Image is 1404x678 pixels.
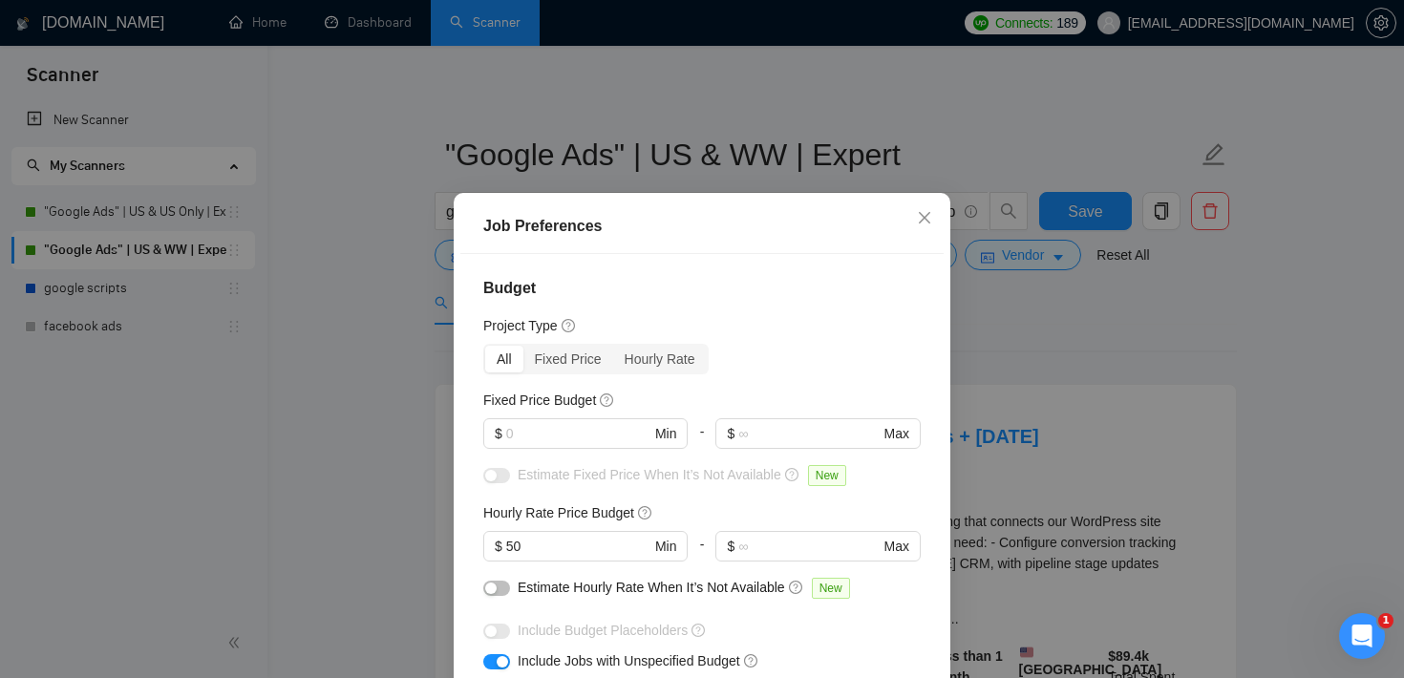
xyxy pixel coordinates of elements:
[808,465,846,486] span: New
[655,536,677,557] span: Min
[523,346,613,372] div: Fixed Price
[691,623,707,638] span: question-circle
[884,536,909,557] span: Max
[483,215,921,238] div: Job Preferences
[483,277,921,300] h4: Budget
[483,390,596,411] h5: Fixed Price Budget
[483,502,634,523] h5: Hourly Rate Price Budget
[638,505,653,520] span: question-circle
[738,536,880,557] input: ∞
[789,580,804,595] span: question-circle
[785,467,800,482] span: question-circle
[613,346,707,372] div: Hourly Rate
[495,423,502,444] span: $
[600,392,615,408] span: question-circle
[506,423,651,444] input: 0
[562,318,577,333] span: question-circle
[483,315,558,336] h5: Project Type
[495,536,502,557] span: $
[738,423,880,444] input: ∞
[1378,613,1393,628] span: 1
[917,210,932,225] span: close
[518,580,785,595] span: Estimate Hourly Rate When It’s Not Available
[485,346,523,372] div: All
[518,623,688,638] span: Include Budget Placeholders
[688,531,715,577] div: -
[655,423,677,444] span: Min
[506,536,651,557] input: 0
[899,193,950,244] button: Close
[688,418,715,464] div: -
[812,578,850,599] span: New
[727,423,734,444] span: $
[518,653,740,668] span: Include Jobs with Unspecified Budget
[518,467,781,482] span: Estimate Fixed Price When It’s Not Available
[744,653,759,668] span: question-circle
[884,423,909,444] span: Max
[1339,613,1385,659] iframe: Intercom live chat
[727,536,734,557] span: $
